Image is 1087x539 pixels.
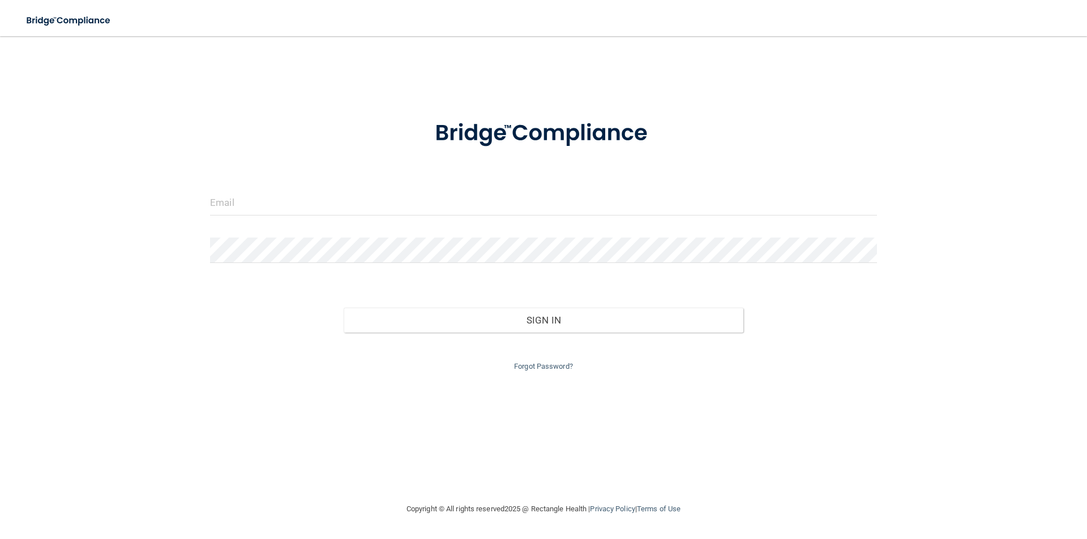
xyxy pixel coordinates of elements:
[210,190,877,215] input: Email
[344,308,744,333] button: Sign In
[337,491,750,527] div: Copyright © All rights reserved 2025 @ Rectangle Health | |
[17,9,121,32] img: bridge_compliance_login_screen.278c3ca4.svg
[412,104,675,163] img: bridge_compliance_login_screen.278c3ca4.svg
[590,504,635,513] a: Privacy Policy
[514,362,573,370] a: Forgot Password?
[637,504,681,513] a: Terms of Use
